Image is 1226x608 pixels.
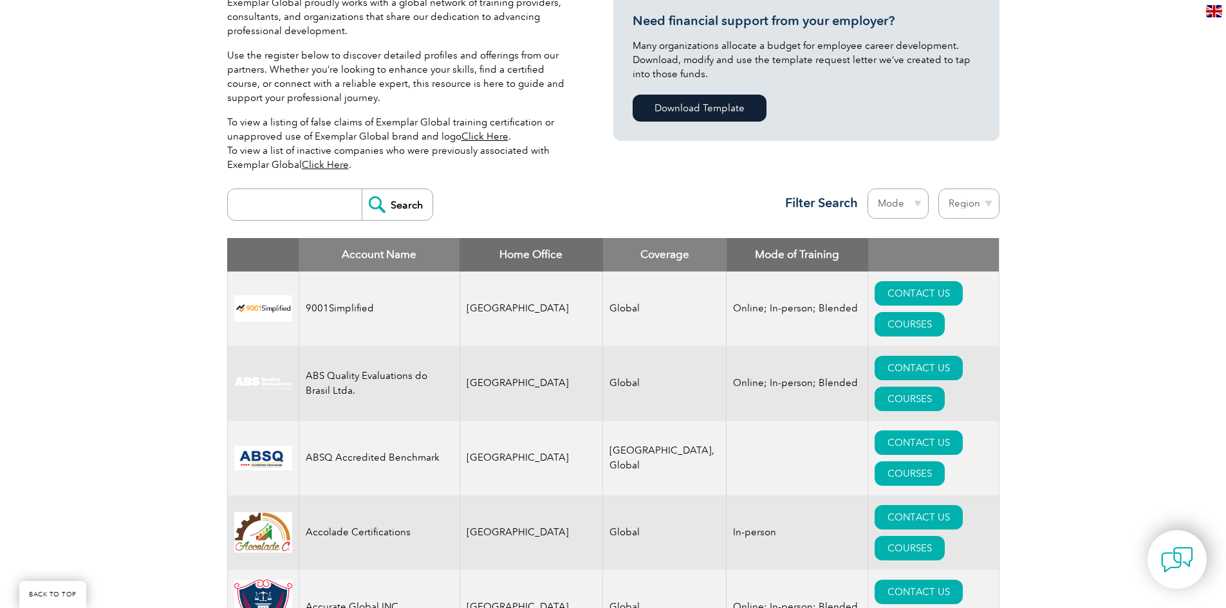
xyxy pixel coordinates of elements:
[460,421,603,495] td: [GEOGRAPHIC_DATA]
[875,312,945,336] a: COURSES
[227,48,575,105] p: Use the register below to discover detailed profiles and offerings from our partners. Whether you...
[460,495,603,570] td: [GEOGRAPHIC_DATA]
[19,581,86,608] a: BACK TO TOP
[302,159,349,170] a: Click Here
[1206,5,1222,17] img: en
[603,495,727,570] td: Global
[227,115,575,172] p: To view a listing of false claims of Exemplar Global training certification or unapproved use of ...
[460,272,603,346] td: [GEOGRAPHIC_DATA]
[603,238,727,272] th: Coverage: activate to sort column ascending
[1161,544,1193,576] img: contact-chat.png
[603,421,727,495] td: [GEOGRAPHIC_DATA], Global
[460,238,603,272] th: Home Office: activate to sort column ascending
[603,272,727,346] td: Global
[299,495,460,570] td: Accolade Certifications
[633,95,766,122] a: Download Template
[868,238,999,272] th: : activate to sort column ascending
[875,387,945,411] a: COURSES
[234,512,292,553] img: 1a94dd1a-69dd-eb11-bacb-002248159486-logo.jpg
[875,461,945,486] a: COURSES
[727,346,868,421] td: Online; In-person; Blended
[234,376,292,391] img: c92924ac-d9bc-ea11-a814-000d3a79823d-logo.jpg
[460,346,603,421] td: [GEOGRAPHIC_DATA]
[727,272,868,346] td: Online; In-person; Blended
[234,446,292,470] img: cc24547b-a6e0-e911-a812-000d3a795b83-logo.png
[633,13,980,29] h3: Need financial support from your employer?
[633,39,980,81] p: Many organizations allocate a budget for employee career development. Download, modify and use th...
[875,356,963,380] a: CONTACT US
[299,272,460,346] td: 9001Simplified
[727,495,868,570] td: In-person
[727,238,868,272] th: Mode of Training: activate to sort column ascending
[875,536,945,560] a: COURSES
[362,189,432,220] input: Search
[875,505,963,530] a: CONTACT US
[461,131,508,142] a: Click Here
[875,580,963,604] a: CONTACT US
[234,295,292,322] img: 37c9c059-616f-eb11-a812-002248153038-logo.png
[299,238,460,272] th: Account Name: activate to sort column descending
[299,346,460,421] td: ABS Quality Evaluations do Brasil Ltda.
[777,195,858,211] h3: Filter Search
[875,281,963,306] a: CONTACT US
[875,430,963,455] a: CONTACT US
[603,346,727,421] td: Global
[299,421,460,495] td: ABSQ Accredited Benchmark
